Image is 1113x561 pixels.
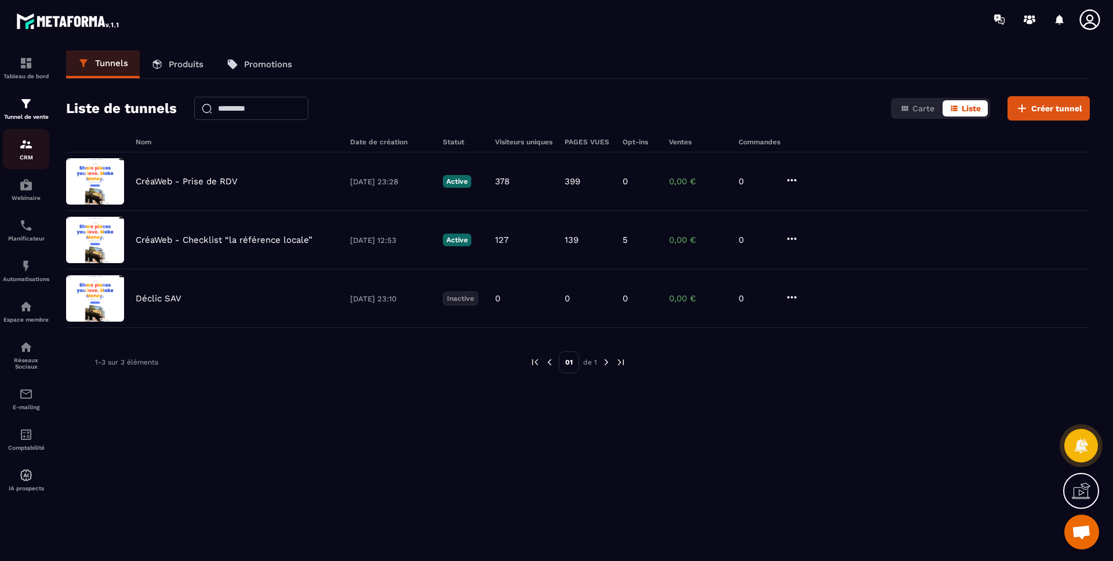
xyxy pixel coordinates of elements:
p: 1-3 sur 3 éléments [95,358,158,366]
h6: Visiteurs uniques [495,138,553,146]
p: Active [443,175,471,188]
img: email [19,387,33,401]
img: prev [530,357,540,367]
p: 0 [623,293,628,304]
img: formation [19,137,33,151]
p: 0 [739,176,773,187]
p: 0 [739,235,773,245]
p: IA prospects [3,485,49,491]
a: Produits [140,50,215,78]
img: image [66,158,124,205]
a: emailemailE-mailing [3,378,49,419]
p: de 1 [583,358,597,367]
a: automationsautomationsEspace membre [3,291,49,331]
p: CréaWeb - Checklist “la référence locale” [136,235,312,245]
p: Réseaux Sociaux [3,357,49,370]
h6: Date de création [350,138,431,146]
h6: Opt-ins [623,138,657,146]
a: automationsautomationsAutomatisations [3,250,49,291]
p: Tunnel de vente [3,114,49,120]
h6: PAGES VUES [565,138,611,146]
button: Liste [943,100,988,116]
img: automations [19,178,33,192]
p: 0,00 € [669,176,727,187]
h6: Commandes [739,138,780,146]
a: schedulerschedulerPlanificateur [3,210,49,250]
p: [DATE] 23:10 [350,294,431,303]
h2: Liste de tunnels [66,97,177,120]
a: social-networksocial-networkRéseaux Sociaux [3,331,49,378]
p: 139 [565,235,579,245]
a: formationformationTableau de bord [3,48,49,88]
a: Promotions [215,50,304,78]
a: automationsautomationsWebinaire [3,169,49,210]
img: image [66,275,124,322]
a: accountantaccountantComptabilité [3,419,49,460]
a: Ouvrir le chat [1064,515,1099,549]
p: 127 [495,235,508,245]
img: logo [16,10,121,31]
p: 0,00 € [669,235,727,245]
img: scheduler [19,218,33,232]
p: [DATE] 23:28 [350,177,431,186]
img: automations [19,259,33,273]
p: CréaWeb - Prise de RDV [136,176,238,187]
p: Espace membre [3,316,49,323]
p: Promotions [244,59,292,70]
a: formationformationCRM [3,129,49,169]
span: Créer tunnel [1031,103,1082,114]
p: Produits [169,59,203,70]
img: next [616,357,626,367]
p: Tunnels [95,58,128,68]
img: formation [19,97,33,111]
p: Planificateur [3,235,49,242]
img: social-network [19,340,33,354]
img: automations [19,468,33,482]
h6: Statut [443,138,483,146]
img: accountant [19,428,33,442]
p: 0 [565,293,570,304]
p: Tableau de bord [3,73,49,79]
p: 0 [623,176,628,187]
span: Liste [962,104,981,113]
button: Créer tunnel [1007,96,1090,121]
h6: Ventes [669,138,727,146]
p: Webinaire [3,195,49,201]
img: automations [19,300,33,314]
p: Active [443,234,471,246]
p: Automatisations [3,276,49,282]
p: 5 [623,235,628,245]
p: 0,00 € [669,293,727,304]
p: [DATE] 12:53 [350,236,431,245]
img: formation [19,56,33,70]
p: 399 [565,176,580,187]
img: next [601,357,612,367]
p: 0 [739,293,773,304]
a: Tunnels [66,50,140,78]
h6: Nom [136,138,339,146]
span: Carte [912,104,934,113]
p: 0 [495,293,500,304]
p: E-mailing [3,404,49,410]
p: CRM [3,154,49,161]
p: Déclic SAV [136,293,181,304]
p: Comptabilité [3,445,49,451]
p: 01 [559,351,579,373]
p: Inactive [443,292,478,305]
button: Carte [893,100,941,116]
a: formationformationTunnel de vente [3,88,49,129]
p: 378 [495,176,510,187]
img: prev [544,357,555,367]
img: image [66,217,124,263]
